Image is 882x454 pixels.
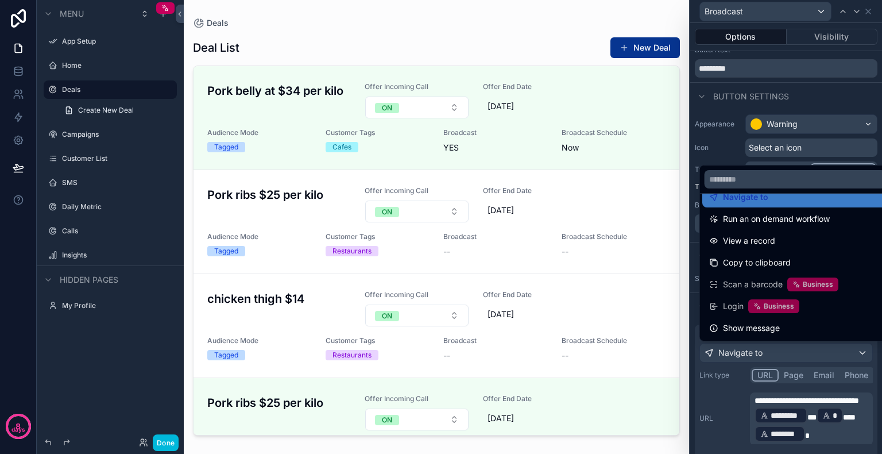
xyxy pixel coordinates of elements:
[62,130,170,139] label: Campaigns
[60,274,118,286] span: Hidden pages
[764,302,794,311] span: Business
[16,421,21,432] p: 8
[62,226,170,236] label: Calls
[723,234,775,248] span: View a record
[62,301,170,310] label: My Profile
[723,256,791,270] span: Copy to clipboard
[78,106,134,115] span: Create New Deal
[723,212,830,226] span: Run an on demand workflow
[62,251,170,260] label: Insights
[803,280,833,289] span: Business
[62,85,170,94] label: Deals
[62,154,170,163] label: Customer List
[153,434,179,451] button: Done
[723,321,780,335] span: Show message
[723,299,744,313] span: Login
[62,61,170,70] label: Home
[62,178,170,187] label: SMS
[723,278,783,291] span: Scan a barcode
[60,8,84,20] span: Menu
[62,202,170,211] label: Daily Metric
[62,37,170,46] label: App Setup
[57,101,177,120] a: Create New Deal
[723,190,768,204] span: Navigate to
[11,425,25,434] p: days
